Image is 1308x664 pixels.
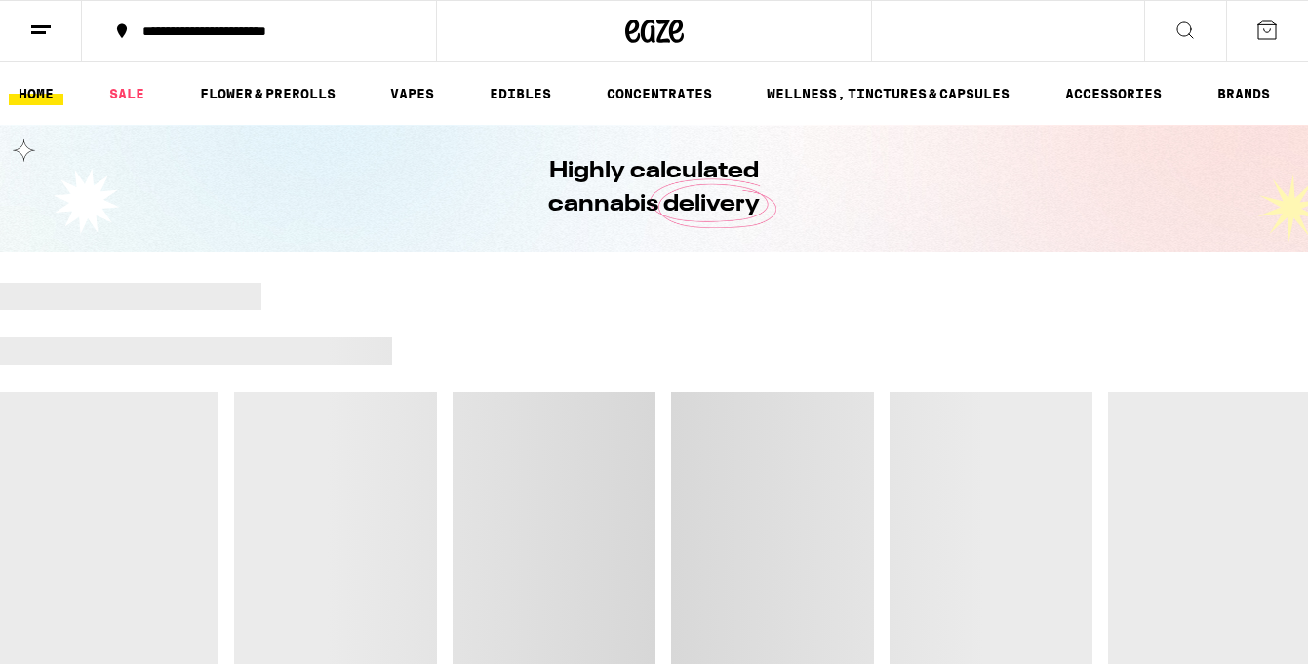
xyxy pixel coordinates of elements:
h1: Highly calculated cannabis delivery [494,155,815,221]
a: ACCESSORIES [1055,82,1171,105]
a: BRANDS [1208,82,1280,105]
a: CONCENTRATES [597,82,722,105]
a: HOME [9,82,63,105]
a: EDIBLES [480,82,561,105]
a: WELLNESS, TINCTURES & CAPSULES [757,82,1019,105]
a: FLOWER & PREROLLS [190,82,345,105]
a: VAPES [380,82,444,105]
a: SALE [99,82,154,105]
